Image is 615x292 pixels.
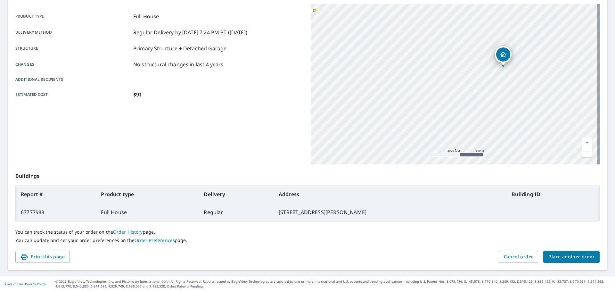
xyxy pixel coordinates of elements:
a: Current Level 14, Zoom In [582,138,592,147]
button: Cancel order [499,251,538,263]
span: Place another order [548,253,594,261]
p: Regular Delivery by [DATE] 7:24 PM PT ([DATE]) [133,29,247,36]
a: Order Preferences [135,237,175,243]
p: Full House [133,13,159,20]
p: No structural changes in last 4 years [133,61,224,68]
button: Place another order [543,251,600,263]
th: Delivery [199,185,274,203]
th: Building ID [506,185,599,203]
p: © 2025 Eagle View Technologies, Inc. and Pictometry International Corp. All Rights Reserved. Repo... [55,279,612,289]
td: [STREET_ADDRESS][PERSON_NAME] [274,203,506,221]
th: Product type [96,185,199,203]
p: Changes [15,61,131,68]
a: Current Level 14, Zoom Out [582,147,592,157]
p: Product type [15,13,131,20]
td: 67777983 [16,203,96,221]
p: You can update and set your order preferences on the page. [15,238,600,243]
p: $91 [133,91,142,98]
a: Terms of Use [3,282,23,286]
th: Report # [16,185,96,203]
div: Dropped pin, building 1, Residential property, 3227 Hamlet Dr Saint Paul, MN 55125 [495,46,512,66]
td: Full House [96,203,199,221]
p: You can track the status of your order on the page. [15,229,600,235]
p: Structure [15,45,131,52]
span: Cancel order [504,253,533,261]
p: Delivery method [15,29,131,36]
td: Regular [199,203,274,221]
p: Estimated cost [15,91,131,98]
p: Buildings [15,164,600,185]
a: Order History [113,229,143,235]
a: Privacy Policy [25,282,46,286]
button: Print this page [15,251,70,263]
p: Additional recipients [15,77,131,82]
p: | [3,282,46,286]
span: Print this page [20,253,65,261]
th: Address [274,185,506,203]
p: Primary Structure + Detached Garage [133,45,226,52]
